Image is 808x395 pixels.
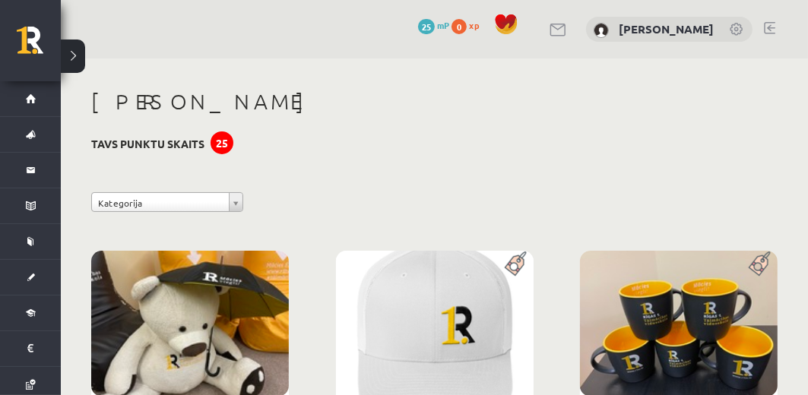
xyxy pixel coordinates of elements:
span: mP [437,19,449,31]
a: 25 mP [418,19,449,31]
a: [PERSON_NAME] [619,21,714,36]
span: xp [469,19,479,31]
a: 0 xp [452,19,486,31]
h3: Tavs punktu skaits [91,137,204,150]
div: 25 [211,131,233,154]
a: Kategorija [91,192,243,212]
img: Veronika Dekanicka [594,23,609,38]
img: Populāra prece [499,251,534,276]
span: 25 [418,19,435,34]
img: Populāra prece [743,251,778,276]
span: 0 [452,19,467,34]
span: Kategorija [98,193,223,213]
a: Rīgas 1. Tālmācības vidusskola [17,27,61,65]
h1: [PERSON_NAME] [91,89,778,115]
